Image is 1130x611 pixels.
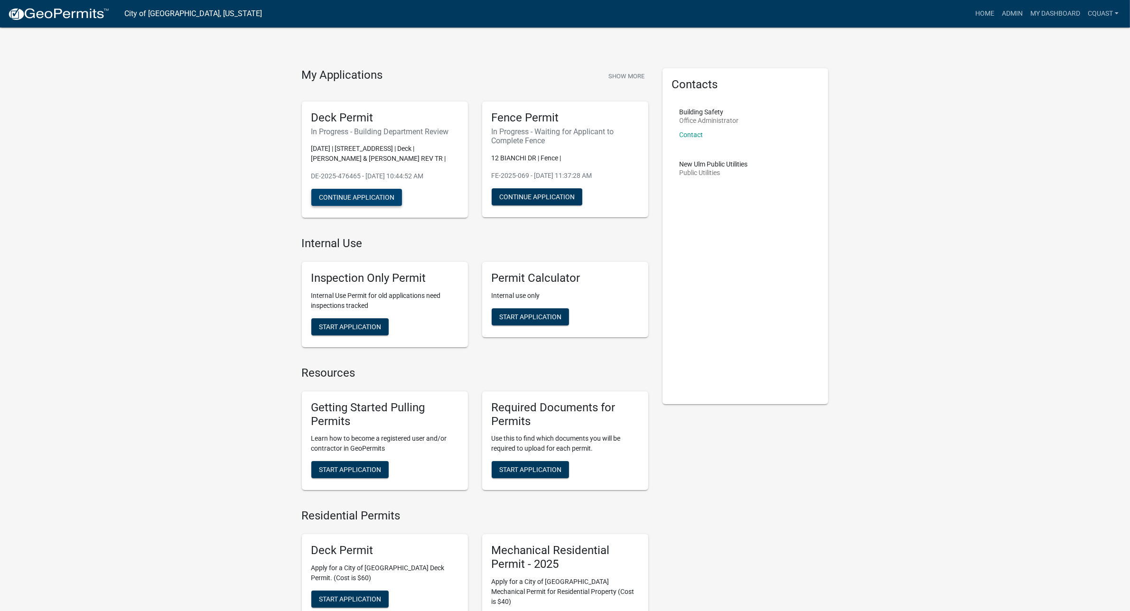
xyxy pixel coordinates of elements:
[319,595,381,603] span: Start Application
[1027,5,1084,23] a: My Dashboard
[492,544,639,571] h5: Mechanical Residential Permit - 2025
[311,189,402,206] button: Continue Application
[311,271,458,285] h5: Inspection Only Permit
[311,144,458,164] p: [DATE] | [STREET_ADDRESS] | Deck | [PERSON_NAME] & [PERSON_NAME] REV TR |
[492,271,639,285] h5: Permit Calculator
[492,308,569,325] button: Start Application
[492,111,639,125] h5: Fence Permit
[311,544,458,557] h5: Deck Permit
[124,6,262,22] a: City of [GEOGRAPHIC_DATA], [US_STATE]
[971,5,998,23] a: Home
[492,434,639,454] p: Use this to find which documents you will be required to upload for each permit.
[492,171,639,181] p: FE-2025-069 - [DATE] 11:37:28 AM
[302,366,648,380] h4: Resources
[311,591,389,608] button: Start Application
[492,401,639,428] h5: Required Documents for Permits
[492,188,582,205] button: Continue Application
[1084,5,1122,23] a: cquast
[311,318,389,335] button: Start Application
[311,171,458,181] p: DE-2025-476465 - [DATE] 10:44:52 AM
[302,237,648,250] h4: Internal Use
[319,466,381,473] span: Start Application
[311,461,389,478] button: Start Application
[319,323,381,331] span: Start Application
[492,153,639,163] p: 12 BIANCHI DR | Fence |
[680,169,748,176] p: Public Utilities
[672,78,819,92] h5: Contacts
[311,291,458,311] p: Internal Use Permit for old applications need inspections tracked
[492,127,639,145] h6: In Progress - Waiting for Applicant to Complete Fence
[680,109,739,115] p: Building Safety
[311,563,458,583] p: Apply for a City of [GEOGRAPHIC_DATA] Deck Permit. (Cost is $60)
[492,291,639,301] p: Internal use only
[605,68,648,84] button: Show More
[302,68,383,83] h4: My Applications
[302,509,648,523] h4: Residential Permits
[499,313,561,321] span: Start Application
[311,127,458,136] h6: In Progress - Building Department Review
[998,5,1027,23] a: Admin
[680,131,703,139] a: Contact
[311,434,458,454] p: Learn how to become a registered user and/or contractor in GeoPermits
[492,461,569,478] button: Start Application
[311,111,458,125] h5: Deck Permit
[499,466,561,473] span: Start Application
[492,577,639,607] p: Apply for a City of [GEOGRAPHIC_DATA] Mechanical Permit for Residential Property (Cost is $40)
[680,117,739,124] p: Office Administrator
[680,161,748,167] p: New Ulm Public Utilities
[311,401,458,428] h5: Getting Started Pulling Permits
